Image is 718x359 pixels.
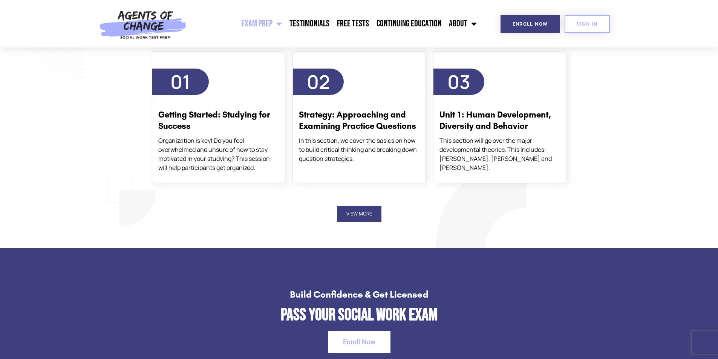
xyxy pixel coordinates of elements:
[577,21,598,26] span: SIGN IN
[158,136,279,172] div: Organization is key! Do you feel overwhelmed and unsure of how to stay motivated in your studying...
[158,109,279,132] h3: Getting Started: Studying for Success
[439,109,560,132] h3: Unit 1: Human Development, Diversity and Behavior
[299,109,419,132] h3: Strategy: Approaching and Examining Practice Questions
[343,339,375,345] span: Enroll Now
[237,14,286,33] a: Exam Prep
[373,14,445,33] a: Continuing Education
[299,136,419,163] div: In this section, we cover the basics on how to build critical thinking and breaking down question...
[445,14,481,33] a: About
[190,14,481,33] nav: Menu
[170,69,190,95] span: 01
[565,15,610,33] a: SIGN IN
[328,331,390,353] a: Enroll Now
[337,206,381,222] button: View More
[439,136,560,172] div: This section will go over the major developmental theories. This includes: [PERSON_NAME], [PERSON...
[286,14,333,33] a: Testimonials
[447,69,470,95] span: 03
[41,290,677,299] h4: Build Confidence & Get Licensed
[307,69,330,95] span: 02
[41,307,677,324] h2: Pass Your Social Work Exam
[501,15,560,33] a: Enroll Now
[513,21,548,26] span: Enroll Now
[333,14,373,33] a: Free Tests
